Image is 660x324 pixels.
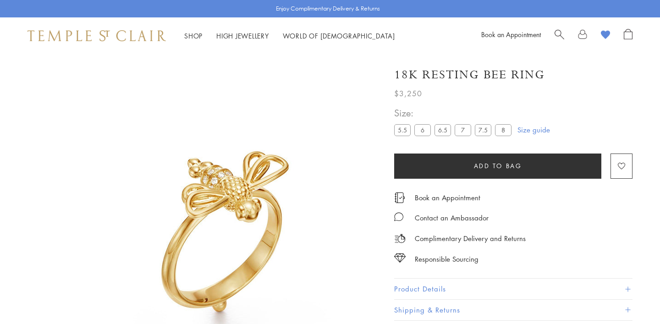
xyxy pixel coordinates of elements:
a: View Wishlist [601,29,610,43]
button: Shipping & Returns [394,300,632,320]
img: icon_appointment.svg [394,192,405,203]
button: Product Details [394,279,632,299]
a: World of [DEMOGRAPHIC_DATA]World of [DEMOGRAPHIC_DATA] [283,31,395,40]
label: 5.5 [394,124,411,136]
a: Open Shopping Bag [624,29,632,43]
div: Responsible Sourcing [415,253,478,265]
img: icon_sourcing.svg [394,253,406,263]
label: 6.5 [434,124,451,136]
label: 8 [495,124,511,136]
p: Complimentary Delivery and Returns [415,233,526,244]
img: icon_delivery.svg [394,233,406,244]
a: Size guide [517,125,550,134]
label: 7 [455,124,471,136]
button: Add to bag [394,154,601,179]
span: Add to bag [474,161,522,171]
a: High JewelleryHigh Jewellery [216,31,269,40]
p: Enjoy Complimentary Delivery & Returns [276,4,380,13]
h1: 18K Resting Bee Ring [394,67,545,83]
span: $3,250 [394,88,422,99]
a: Search [555,29,564,43]
a: ShopShop [184,31,203,40]
a: Book an Appointment [481,30,541,39]
img: MessageIcon-01_2.svg [394,212,403,221]
label: 6 [414,124,431,136]
a: Book an Appointment [415,192,480,203]
nav: Main navigation [184,30,395,42]
label: 7.5 [475,124,491,136]
img: Temple St. Clair [27,30,166,41]
div: Contact an Ambassador [415,212,489,224]
span: Size: [394,105,515,121]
